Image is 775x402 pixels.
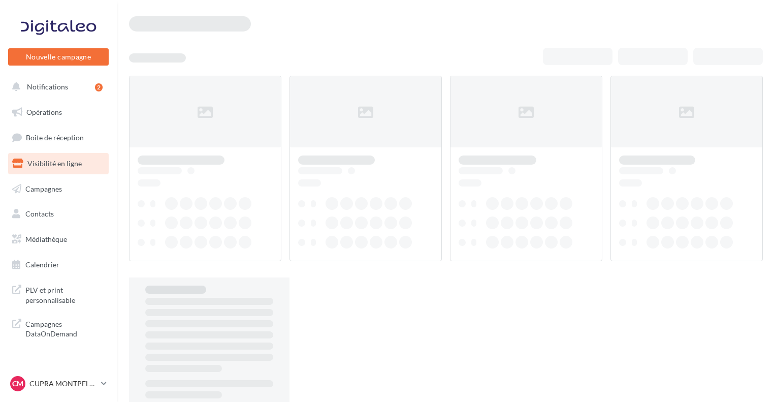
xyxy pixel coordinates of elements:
span: Opérations [26,108,62,116]
a: Boîte de réception [6,127,111,148]
a: Campagnes [6,178,111,200]
a: Médiathèque [6,229,111,250]
p: CUPRA MONTPELLIER [29,379,97,389]
a: Opérations [6,102,111,123]
span: Calendrier [25,260,59,269]
span: PLV et print personnalisable [25,283,105,305]
span: Campagnes [25,184,62,193]
a: CM CUPRA MONTPELLIER [8,374,109,393]
a: Calendrier [6,254,111,275]
span: Campagnes DataOnDemand [25,317,105,339]
span: Notifications [27,82,68,91]
button: Notifications 2 [6,76,107,98]
div: 2 [95,83,103,91]
a: PLV et print personnalisable [6,279,111,309]
span: Visibilité en ligne [27,159,82,168]
button: Nouvelle campagne [8,48,109,66]
span: Médiathèque [25,235,67,243]
a: Visibilité en ligne [6,153,111,174]
span: Boîte de réception [26,133,84,142]
span: CM [12,379,23,389]
a: Campagnes DataOnDemand [6,313,111,343]
a: Contacts [6,203,111,225]
span: Contacts [25,209,54,218]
